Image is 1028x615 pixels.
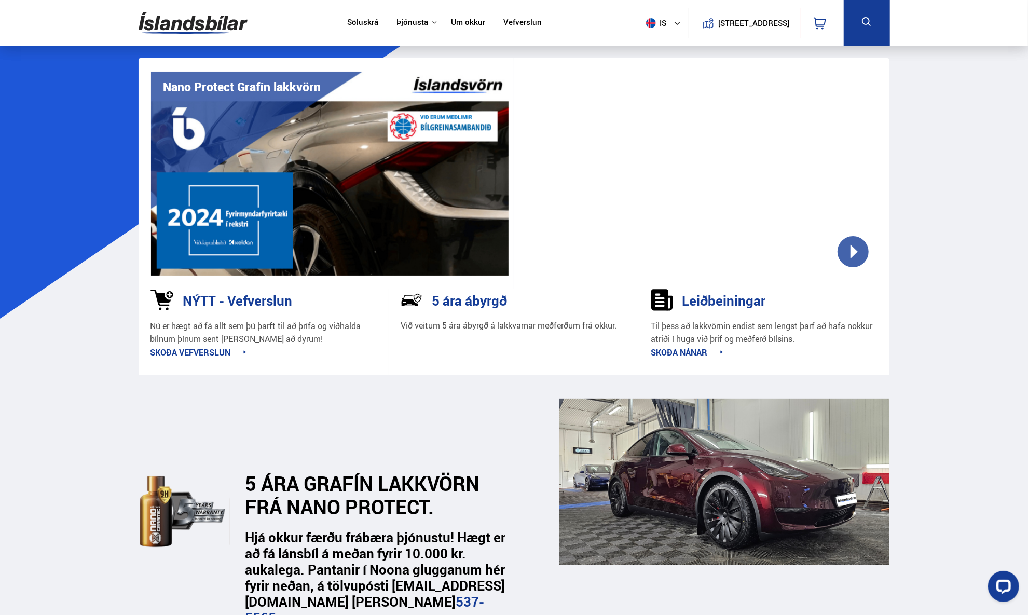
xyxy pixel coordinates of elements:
p: Nú er hægt að fá allt sem þú þarft til að þrífa og viðhalda bílnum þínum sent [PERSON_NAME] að dy... [150,320,377,346]
img: _cQ-aqdHU9moQQvH.png [559,399,889,565]
img: G0Ugv5HjCgRt.svg [139,6,248,40]
p: Til þess að lakkvörnin endist sem lengst þarf að hafa nokkur atriði í huga við þrif og meðferð bí... [651,320,878,346]
a: Söluskrá [347,18,378,29]
button: [STREET_ADDRESS] [722,19,786,28]
h3: 5 ára ábyrgð [432,293,507,308]
img: vI42ee_Copy_of_H.png [151,72,509,276]
img: dEaiphv7RL974N41.svg [140,465,230,558]
a: Vefverslun [503,18,542,29]
a: [STREET_ADDRESS] [694,8,795,38]
span: is [642,18,668,28]
a: Um okkur [451,18,485,29]
h3: Leiðbeiningar [682,293,766,308]
iframe: LiveChat chat widget [980,567,1023,610]
button: is [642,8,689,38]
img: 1kVRZhkadjUD8HsE.svg [150,289,173,311]
button: Þjónusta [396,18,428,28]
h1: Nano Protect Grafín lakkvörn [163,80,321,94]
a: Skoða nánar [651,347,723,358]
img: svg+xml;base64,PHN2ZyB4bWxucz0iaHR0cDovL3d3dy53My5vcmcvMjAwMC9zdmciIHdpZHRoPSI1MTIiIGhlaWdodD0iNT... [646,18,656,28]
img: NP-R9RrMhXQFCiaa.svg [401,289,422,311]
img: sDldwouBCQTERH5k.svg [651,289,673,311]
h2: 5 ÁRA GRAFÍN LAKKVÖRN FRÁ NANO PROTECT. [245,472,503,518]
a: Skoða vefverslun [150,347,246,358]
p: Við veitum 5 ára ábyrgð á lakkvarnar meðferðum frá okkur. [401,320,616,332]
h3: NÝTT - Vefverslun [183,293,292,308]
